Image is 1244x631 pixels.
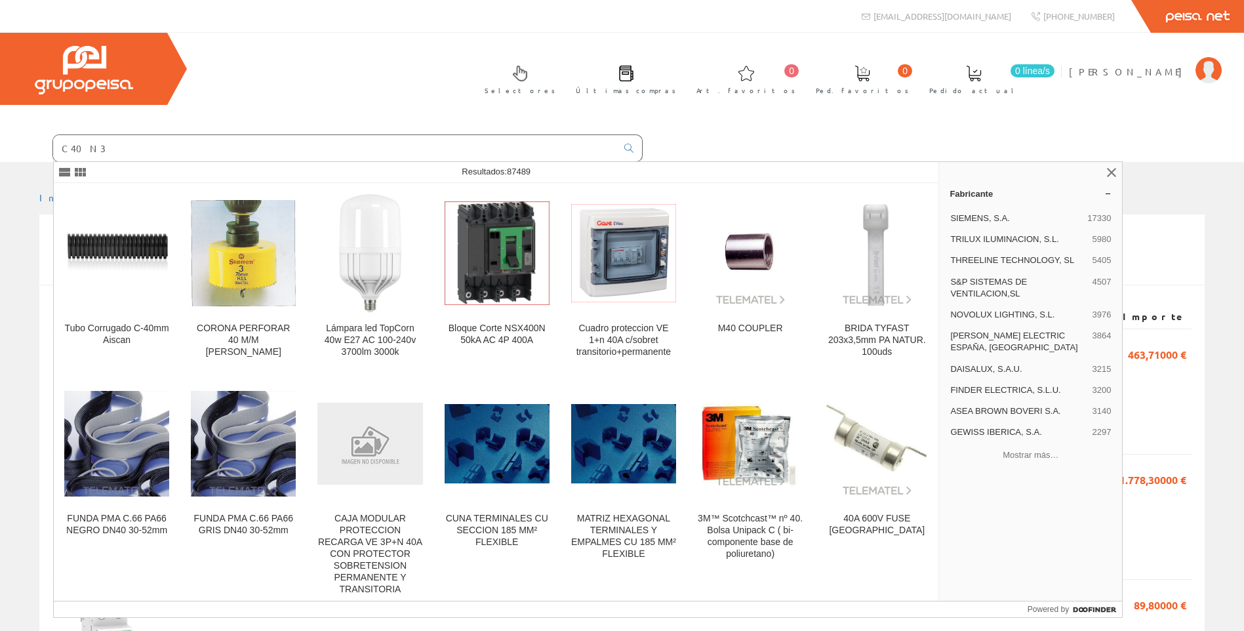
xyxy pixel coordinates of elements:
span: 3976 [1092,309,1111,321]
img: Cuadro proteccion VE 1+n 40A c/sobret transitorio+permanente [571,204,676,302]
a: 40A 600V FUSE CANADA 40A 600V FUSE [GEOGRAPHIC_DATA] [814,374,940,611]
a: M40 COUPLER M40 COUPLER [687,184,813,373]
div: FUNDA PMA C.66 PA66 NEGRO DN40 30-52mm [64,513,169,537]
div: Bloque Corte NSX400N 50kA AC 4P 400A [445,323,550,346]
a: Últimas compras [563,54,683,102]
div: CUNA TERMINALES CU SECCION 185 MM² FLEXIBLE [445,513,550,548]
img: CAJA MODULAR PROTECCION RECARGA VE 3P+N 40A CON PROTECTOR SOBRETENSION PERMANENTE Y TRANSITORIA [317,403,422,485]
img: FUNDA PMA C.66 PA66 NEGRO DN40 30-52mm [64,391,169,496]
a: Inicio [39,192,95,203]
a: Lámpara led TopCorn 40w E27 AC 100-240v 3700lm 3000k Lámpara led TopCorn 40w E27 AC 100-240v 3700... [307,184,433,373]
span: S&P SISTEMAS DE VENTILACION,SL [950,276,1087,300]
span: NOVOLUX LIGHTING, S.L. [950,309,1087,321]
span: Selectores [485,84,555,97]
span: ASEA BROWN BOVERI S.A. [950,405,1087,417]
span: Art. favoritos [696,84,795,97]
span: TRILUX ILUMINACION, S.L. [950,234,1087,245]
span: [PERSON_NAME] [1069,65,1189,78]
img: CUNA TERMINALES CU SECCION 185 MM² FLEXIBLE [445,404,550,483]
a: CAJA MODULAR PROTECCION RECARGA VE 3P+N 40A CON PROTECTOR SOBRETENSION PERMANENTE Y TRANSITORIA C... [307,374,433,611]
span: Pedido actual [929,84,1018,97]
div: M40 COUPLER [698,323,803,335]
img: Lámpara led TopCorn 40w E27 AC 100-240v 3700lm 3000k [339,194,401,312]
div: CAJA MODULAR PROTECCION RECARGA VE 3P+N 40A CON PROTECTOR SOBRETENSION PERMANENTE Y TRANSITORIA [317,513,422,596]
img: FUNDA PMA C.66 PA66 GRIS DN40 30-52mm [191,391,296,496]
span: GEWISS IBERICA, S.A. [950,426,1087,438]
a: Bloque Corte NSX400N 50kA AC 4P 400A Bloque Corte NSX400N 50kA AC 4P 400A [434,184,560,373]
div: BRIDA TYFAST 203x3,5mm PA NATUR. 100uds [824,323,929,358]
div: Lámpara led TopCorn 40w E27 AC 100-240v 3700lm 3000k [317,323,422,358]
span: 463,71000 € [1128,342,1186,365]
div: 40A 600V FUSE [GEOGRAPHIC_DATA] [824,513,929,537]
div: Tubo Corrugado C-40mm Aiscan [64,323,169,346]
th: Importe [1114,305,1192,329]
a: 3M™ Scotchcast™ nº 40. Bolsa Unipack C ( bi-componente base de poliuretano) 3M™ Scotchcast™ nº 40... [687,374,813,611]
span: 89,80000 € [1134,593,1186,615]
span: Últimas compras [576,84,676,97]
img: M40 COUPLER [698,201,803,306]
span: 4507 [1092,276,1111,300]
div: Cuadro proteccion VE 1+n 40A c/sobret transitorio+permanente [571,323,676,358]
span: Ped. favoritos [816,84,909,97]
span: 87489 [507,167,531,176]
div: CORONA PERFORAR 40 M/M [PERSON_NAME] [191,323,296,358]
img: CORONA PERFORAR 40 M/M STARRETT [191,200,296,307]
img: BRIDA TYFAST 203x3,5mm PA NATUR. 100uds [824,201,929,306]
a: [PERSON_NAME] [1069,54,1222,67]
img: 40A 600V FUSE CANADA [824,391,929,496]
span: SIEMENS, S.A. [950,213,1082,224]
img: Grupo Peisa [35,46,133,94]
span: 17330 [1087,213,1111,224]
img: Bloque Corte NSX400N 50kA AC 4P 400A [445,201,550,305]
img: MATRIZ HEXAGONAL TERMINALES Y EMPALMES CU 185 MM² FLEXIBLE [571,404,676,483]
a: BRIDA TYFAST 203x3,5mm PA NATUR. 100uds BRIDA TYFAST 203x3,5mm PA NATUR. 100uds [814,184,940,373]
span: [PERSON_NAME] ELECTRIC ESPAÑA, [GEOGRAPHIC_DATA] [950,330,1087,354]
div: 3M™ Scotchcast™ nº 40. Bolsa Unipack C ( bi-componente base de poliuretano) [698,513,803,560]
a: MATRIZ HEXAGONAL TERMINALES Y EMPALMES CU 185 MM² FLEXIBLE MATRIZ HEXAGONAL TERMINALES Y EMPALMES... [561,374,687,611]
span: THREELINE TECHNOLOGY, SL [950,254,1087,266]
a: Tubo Corrugado C-40mm Aiscan Tubo Corrugado C-40mm Aiscan [54,184,180,373]
span: 3200 [1092,384,1111,396]
span: 0 línea/s [1011,64,1054,77]
a: CORONA PERFORAR 40 M/M STARRETT CORONA PERFORAR 40 M/M [PERSON_NAME] [180,184,306,373]
a: Powered by [1028,601,1123,617]
span: Powered by [1028,603,1069,615]
a: Cuadro proteccion VE 1+n 40A c/sobret transitorio+permanente Cuadro proteccion VE 1+n 40A c/sobre... [561,184,687,373]
div: MATRIZ HEXAGONAL TERMINALES Y EMPALMES CU 185 MM² FLEXIBLE [571,513,676,560]
button: Mostrar más… [944,444,1117,466]
a: FUNDA PMA C.66 PA66 NEGRO DN40 30-52mm FUNDA PMA C.66 PA66 NEGRO DN40 30-52mm [54,374,180,611]
img: Tubo Corrugado C-40mm Aiscan [64,226,169,280]
span: 5405 [1092,254,1111,266]
div: FUNDA PMA C.66 PA66 GRIS DN40 30-52mm [191,513,296,537]
span: 0 [898,64,912,77]
span: 3215 [1092,363,1111,375]
input: Buscar ... [53,135,616,161]
span: 1.778,30000 € [1119,468,1186,490]
span: Pedido Preparación #12/1117061 Fecha: [DATE] Cliente: 120606 - E.[PERSON_NAME] [52,229,325,277]
img: 3M™ Scotchcast™ nº 40. Bolsa Unipack C ( bi-componente base de poliuretano) [698,399,803,487]
a: Fabricante [939,183,1122,204]
span: 2297 [1092,426,1111,438]
span: 5980 [1092,234,1111,245]
a: Selectores [472,54,562,102]
span: [PHONE_NUMBER] [1043,10,1115,22]
span: 0 [784,64,799,77]
span: [EMAIL_ADDRESS][DOMAIN_NAME] [873,10,1011,22]
span: Resultados: [462,167,531,176]
a: FUNDA PMA C.66 PA66 GRIS DN40 30-52mm FUNDA PMA C.66 PA66 GRIS DN40 30-52mm [180,374,306,611]
span: DAISALUX, S.A.U. [950,363,1087,375]
span: 3140 [1092,405,1111,417]
a: CUNA TERMINALES CU SECCION 185 MM² FLEXIBLE CUNA TERMINALES CU SECCION 185 MM² FLEXIBLE [434,374,560,611]
span: FINDER ELECTRICA, S.L.U. [950,384,1087,396]
span: 3864 [1092,330,1111,354]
